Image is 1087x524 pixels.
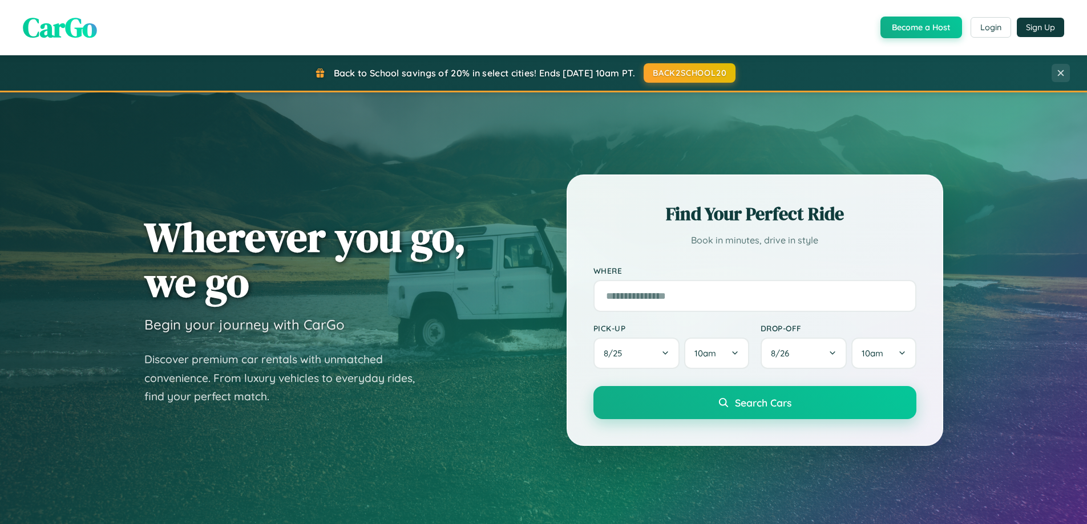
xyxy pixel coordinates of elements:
span: Back to School savings of 20% in select cities! Ends [DATE] 10am PT. [334,67,635,79]
button: Login [971,17,1011,38]
h3: Begin your journey with CarGo [144,316,345,333]
span: CarGo [23,9,97,46]
p: Book in minutes, drive in style [593,232,916,249]
button: 8/26 [761,338,847,369]
button: 8/25 [593,338,680,369]
span: 8 / 25 [604,348,628,359]
h2: Find Your Perfect Ride [593,201,916,226]
span: 10am [694,348,716,359]
h1: Wherever you go, we go [144,214,466,304]
button: Sign Up [1017,18,1064,37]
button: Become a Host [880,17,962,38]
label: Drop-off [761,323,916,333]
label: Where [593,266,916,275]
label: Pick-up [593,323,749,333]
button: Search Cars [593,386,916,419]
span: 8 / 26 [771,348,795,359]
button: BACK2SCHOOL20 [644,63,736,83]
span: Search Cars [735,396,791,409]
button: 10am [851,338,916,369]
p: Discover premium car rentals with unmatched convenience. From luxury vehicles to everyday rides, ... [144,350,430,406]
button: 10am [684,338,749,369]
span: 10am [862,348,883,359]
